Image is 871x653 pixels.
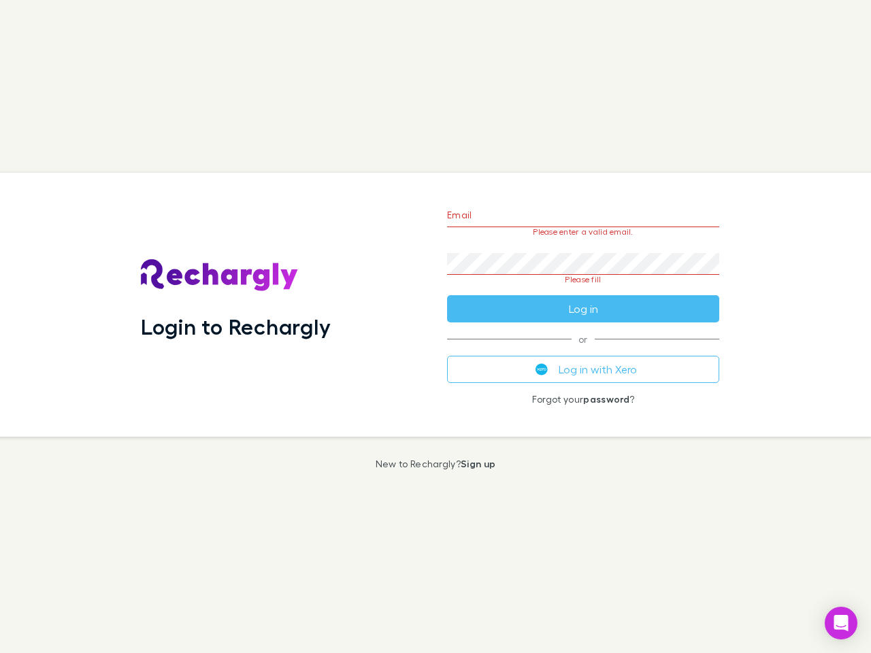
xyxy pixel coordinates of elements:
h1: Login to Rechargly [141,314,331,339]
img: Xero's logo [536,363,548,375]
span: or [447,339,719,339]
a: Sign up [461,458,495,469]
p: Please enter a valid email. [447,227,719,237]
p: Forgot your ? [447,394,719,405]
p: Please fill [447,275,719,284]
div: Open Intercom Messenger [825,607,857,639]
button: Log in with Xero [447,356,719,383]
img: Rechargly's Logo [141,259,299,292]
a: password [583,393,629,405]
p: New to Rechargly? [376,458,496,469]
button: Log in [447,295,719,322]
